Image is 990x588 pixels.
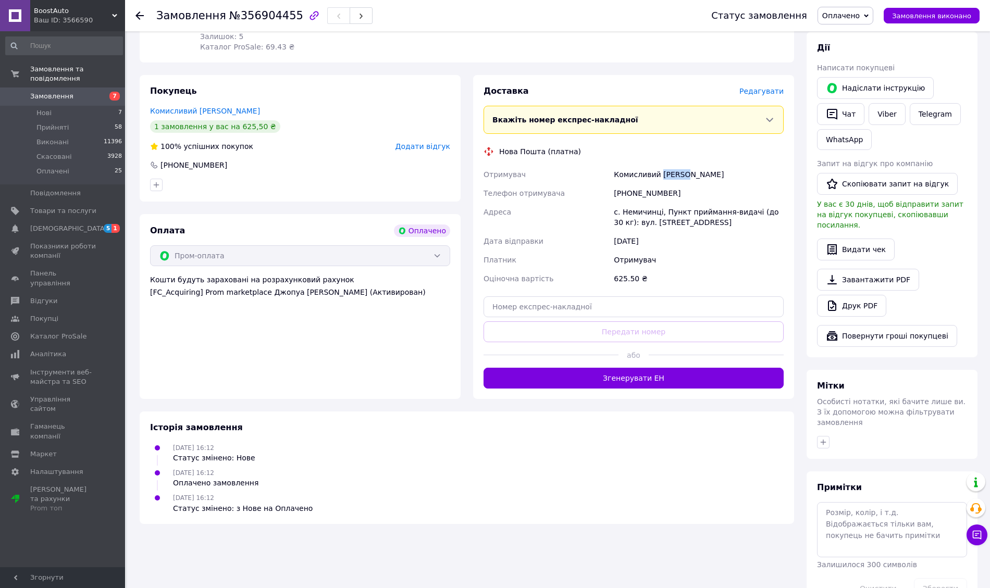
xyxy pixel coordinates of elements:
span: 7 [109,92,120,101]
span: Телефон отримувача [484,189,565,197]
span: 5 [104,224,112,233]
div: 625.50 ₴ [612,269,786,288]
span: або [618,350,649,360]
div: Нова Пошта (платна) [497,146,584,157]
span: Отримувач [484,170,526,179]
span: Адреса [484,208,511,216]
span: [DATE] 16:12 [173,469,214,477]
span: 1 [112,224,120,233]
span: Прийняті [36,123,69,132]
span: Аналітика [30,349,66,359]
span: [DATE] 16:12 [173,444,214,452]
button: Чат з покупцем [967,524,987,545]
button: Скопіювати запит на відгук [817,173,958,195]
span: Платник [484,256,516,264]
div: Повернутися назад [135,10,144,21]
div: 1 замовлення у вас на 625,50 ₴ [150,120,280,133]
span: Дії [817,43,830,53]
div: Статус змінено: Нове [173,453,255,463]
div: Статус замовлення [711,10,807,21]
a: Viber [869,103,905,125]
div: [DATE] [612,232,786,251]
span: Каталог ProSale [30,332,86,341]
div: Кошти будуть зараховані на розрахунковий рахунок [150,274,450,297]
span: Оплачені [36,167,69,176]
div: с. Немичинці, Пункт приймання-видачі (до 30 кг): вул. [STREET_ADDRESS] [612,203,786,232]
span: Відгуки [30,296,57,306]
span: Редагувати [739,87,784,95]
span: У вас є 30 днів, щоб відправити запит на відгук покупцеві, скопіювавши посилання. [817,200,963,229]
span: Інструменти веб-майстра та SEO [30,368,96,386]
span: Виконані [36,137,69,147]
span: Замовлення та повідомлення [30,65,125,83]
span: Скасовані [36,152,72,161]
a: Завантажити PDF [817,269,919,291]
button: Надіслати інструкцію [817,77,934,99]
span: Замовлення [156,9,226,22]
div: Prom топ [30,504,96,513]
span: Залишок: 5 [200,32,244,41]
span: Мітки [817,381,845,391]
button: Замовлення виконано [884,8,980,23]
button: Видати чек [817,239,895,260]
a: Друк PDF [817,295,886,317]
span: Нові [36,108,52,118]
span: Налаштування [30,467,83,477]
span: Замовлення [30,92,73,101]
span: Оплата [150,226,185,235]
span: Управління сайтом [30,395,96,414]
button: Повернути гроші покупцеві [817,325,957,347]
span: Доставка [484,86,529,96]
button: Чат [817,103,864,125]
span: Гаманець компанії [30,422,96,441]
span: Покупці [30,314,58,323]
a: Комисливий [PERSON_NAME] [150,107,260,115]
button: Згенерувати ЕН [484,368,784,389]
span: [DATE] 16:12 [173,494,214,502]
span: 11396 [104,137,122,147]
input: Пошук [5,36,123,55]
span: BoostAuto [34,6,112,16]
span: Вкажіть номер експрес-накладної [492,116,638,124]
div: [FC_Acquiring] Prom marketplace Джопуа [PERSON_NAME] (Активирован) [150,287,450,297]
a: Telegram [910,103,961,125]
div: Ваш ID: 3566590 [34,16,125,25]
span: Каталог ProSale: 69.43 ₴ [200,43,294,51]
span: Примітки [817,482,862,492]
div: [PHONE_NUMBER] [159,160,228,170]
div: [PHONE_NUMBER] [612,184,786,203]
span: Замовлення виконано [892,12,971,20]
span: Особисті нотатки, які бачите лише ви. З їх допомогою можна фільтрувати замовлення [817,397,966,427]
span: Написати покупцеві [817,64,895,72]
span: Повідомлення [30,189,81,198]
span: Додати відгук [395,142,450,151]
span: Оплачено [822,11,860,20]
span: 58 [115,123,122,132]
span: Дата відправки [484,237,543,245]
span: Показники роботи компанії [30,242,96,260]
span: Маркет [30,449,57,459]
span: 7 [118,108,122,118]
div: успішних покупок [150,141,253,152]
span: №356904455 [229,9,303,22]
div: Статус змінено: з Нове на Оплачено [173,503,313,514]
div: Отримувач [612,251,786,269]
span: 25 [115,167,122,176]
span: Залишилося 300 символів [817,560,917,569]
span: Запит на відгук про компанію [817,159,933,168]
input: Номер експрес-накладної [484,296,784,317]
div: Оплачено замовлення [173,478,258,488]
span: 3928 [107,152,122,161]
div: Комисливий [PERSON_NAME] [612,165,786,184]
span: Оціночна вартість [484,274,553,283]
span: Покупець [150,86,197,96]
div: Оплачено [394,224,450,237]
span: [DEMOGRAPHIC_DATA] [30,224,107,233]
span: [PERSON_NAME] та рахунки [30,485,96,514]
span: Панель управління [30,269,96,287]
a: WhatsApp [817,129,872,150]
span: 100% [160,142,181,151]
span: Історія замовлення [150,422,243,432]
span: Товари та послуги [30,206,96,216]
